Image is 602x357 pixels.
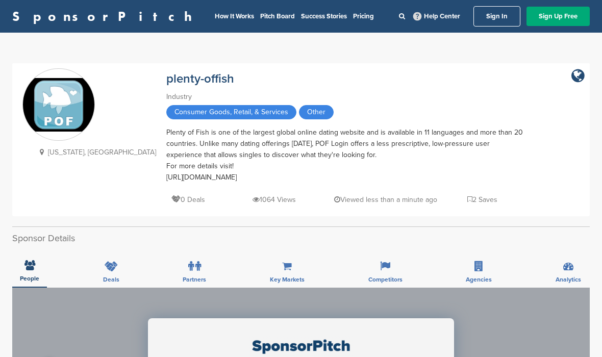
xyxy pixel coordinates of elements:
[12,10,198,23] a: SponsorPitch
[260,12,295,20] a: Pitch Board
[556,276,581,283] span: Analytics
[571,68,585,84] a: company link
[166,71,234,86] a: plenty-offish
[12,232,590,245] h2: Sponsor Details
[299,105,334,119] span: Other
[253,193,296,206] p: 1064 Views
[166,105,296,119] span: Consumer Goods, Retail, & Services
[368,276,403,283] span: Competitors
[353,12,374,20] a: Pricing
[171,193,205,206] p: 0 Deals
[23,78,94,132] img: Sponsorpitch & plenty-offish
[35,146,156,159] p: [US_STATE], [GEOGRAPHIC_DATA]
[166,91,523,103] div: Industry
[526,7,590,26] a: Sign Up Free
[183,276,206,283] span: Partners
[411,10,462,22] a: Help Center
[103,276,119,283] span: Deals
[301,12,347,20] a: Success Stories
[334,193,437,206] p: Viewed less than a minute ago
[473,6,520,27] a: Sign In
[20,275,39,282] span: People
[270,276,305,283] span: Key Markets
[215,12,254,20] a: How It Works
[467,193,497,206] p: 2 Saves
[466,276,492,283] span: Agencies
[166,127,523,183] div: Plenty of Fish is one of the largest global online dating website and is available in 11 language...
